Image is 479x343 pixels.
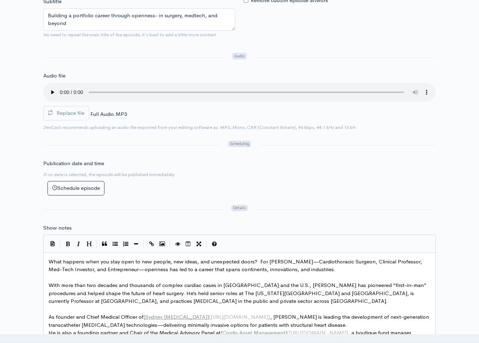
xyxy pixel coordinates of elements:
label: Publication date and time [43,160,104,168]
span: ( [287,329,289,336]
span: ) [346,329,348,336]
button: Toggle Fullscreen [193,239,204,249]
span: [ [143,313,145,320]
small: ZenCast recommends uploading an audio file exported from your editing software as: MP3, Mono, CBR... [43,124,356,130]
span: Cordis Asset Management [222,329,285,336]
textarea: Building a portfolio career through openness- in surgery, medtech, and beyond [43,8,235,31]
button: Bold [63,239,73,249]
span: As founder and Chief Medical Officer of , [PERSON_NAME] is leading the development of next-genera... [49,313,430,328]
button: Italic [73,239,84,249]
i: | [96,240,97,248]
button: Quote [99,239,110,249]
span: ( [209,313,211,320]
button: Create Link [146,239,157,249]
button: Schedule episode [47,181,104,195]
span: Sydney [MEDICAL_DATA] [145,313,207,320]
i: | [206,240,207,248]
span: ) [268,313,270,320]
button: Insert Image [157,239,167,249]
button: Generic List [110,239,120,249]
span: Details [231,205,248,212]
span: ] [207,313,209,320]
span: [URL][DOMAIN_NAME] [211,313,268,320]
span: What happens when you stay open to new people, new ideas, and unexpected doors? For [PERSON_NAME]... [49,258,423,273]
button: Heading [84,239,94,249]
span: ] [285,329,287,336]
button: Toggle Preview [172,239,183,249]
span: Audio [232,53,247,60]
button: Insert Show Notes Template [47,238,58,249]
span: Full Audio.MP3 [90,111,127,117]
button: Numbered List [120,239,131,249]
span: Replace file [57,110,84,116]
small: No need to repeat the main title of the episode, it's best to add a little more context. [43,32,217,38]
span: Scheduling [228,141,251,147]
label: Audio file [43,72,65,80]
span: [URL][DOMAIN_NAME] [289,329,346,336]
button: Toggle Side by Side [183,239,193,249]
label: Show notes [43,224,72,232]
button: Insert Horizontal Line [131,239,141,249]
span: [ [221,329,222,336]
i: | [60,240,60,248]
span: With more than two decades and thousands of complex cardiac cases in [GEOGRAPHIC_DATA] and the U.... [49,282,428,304]
small: If no date is selected, the episode will be published immediately. [43,171,175,177]
button: Markdown Guide [209,239,219,249]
